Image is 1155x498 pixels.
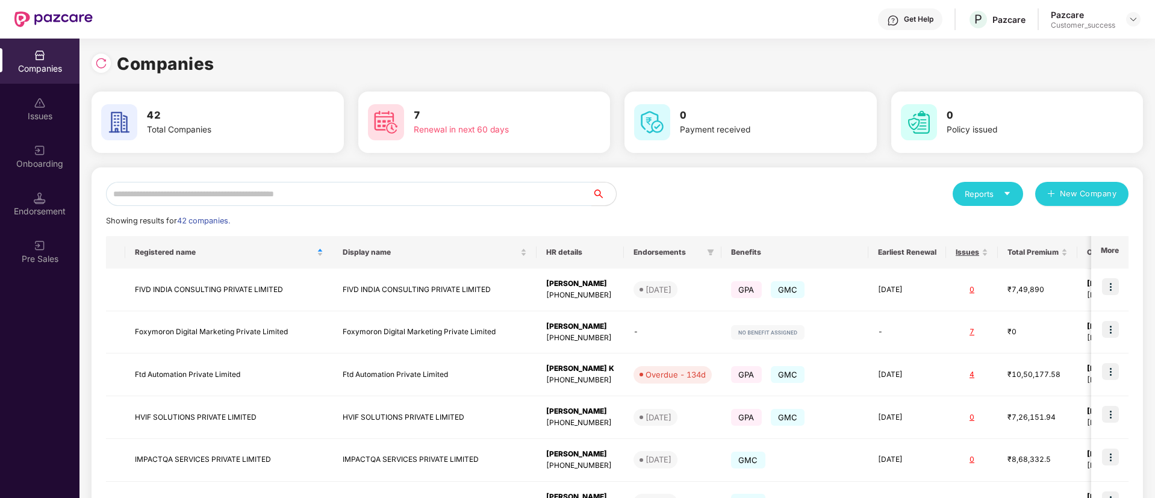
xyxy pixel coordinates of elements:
span: GPA [731,366,762,383]
button: plusNew Company [1035,182,1129,206]
td: HVIF SOLUTIONS PRIVATE LIMITED [125,396,333,439]
th: Display name [333,236,537,269]
img: svg+xml;base64,PHN2ZyB4bWxucz0iaHR0cDovL3d3dy53My5vcmcvMjAwMC9zdmciIHdpZHRoPSIxMjIiIGhlaWdodD0iMj... [731,325,805,340]
span: Issues [956,247,979,257]
td: [DATE] [868,439,946,482]
div: 7 [956,326,988,338]
span: GMC [771,366,805,383]
img: svg+xml;base64,PHN2ZyBpZD0iQ29tcGFuaWVzIiB4bWxucz0iaHR0cDovL3d3dy53My5vcmcvMjAwMC9zdmciIHdpZHRoPS... [34,49,46,61]
img: svg+xml;base64,PHN2ZyB3aWR0aD0iMjAiIGhlaWdodD0iMjAiIHZpZXdCb3g9IjAgMCAyMCAyMCIgZmlsbD0ibm9uZSIgeG... [34,240,46,252]
div: ₹10,50,177.58 [1007,369,1068,381]
img: svg+xml;base64,PHN2ZyBpZD0iSGVscC0zMngzMiIgeG1sbnM9Imh0dHA6Ly93d3cudzMub3JnLzIwMDAvc3ZnIiB3aWR0aD... [887,14,899,26]
span: Endorsements [634,247,702,257]
div: [PERSON_NAME] [546,406,614,417]
img: svg+xml;base64,PHN2ZyBpZD0iRHJvcGRvd24tMzJ4MzIiIHhtbG5zPSJodHRwOi8vd3d3LnczLm9yZy8yMDAwL3N2ZyIgd2... [1129,14,1138,24]
img: icon [1102,449,1119,465]
img: svg+xml;base64,PHN2ZyB3aWR0aD0iMjAiIGhlaWdodD0iMjAiIHZpZXdCb3g9IjAgMCAyMCAyMCIgZmlsbD0ibm9uZSIgeG... [34,145,46,157]
span: Registered name [135,247,314,257]
h3: 7 [414,108,565,123]
img: icon [1102,406,1119,423]
span: search [591,189,616,199]
button: search [591,182,617,206]
div: [DATE] [646,284,671,296]
th: More [1091,236,1129,269]
td: [DATE] [868,269,946,311]
img: svg+xml;base64,PHN2ZyB3aWR0aD0iMTQuNSIgaGVpZ2h0PSIxNC41IiB2aWV3Qm94PSIwIDAgMTYgMTYiIGZpbGw9Im5vbm... [34,192,46,204]
td: Ftd Automation Private Limited [125,353,333,396]
img: icon [1102,321,1119,338]
div: [DATE] [646,453,671,465]
td: IMPACTQA SERVICES PRIVATE LIMITED [333,439,537,482]
div: Renewal in next 60 days [414,123,565,137]
span: P [974,12,982,26]
div: 0 [956,412,988,423]
h3: 0 [947,108,1098,123]
td: HVIF SOLUTIONS PRIVATE LIMITED [333,396,537,439]
h3: 42 [147,108,299,123]
div: Pazcare [992,14,1026,25]
img: icon [1102,363,1119,380]
h3: 0 [680,108,832,123]
span: GPA [731,409,762,426]
span: GMC [771,409,805,426]
div: [PHONE_NUMBER] [546,375,614,386]
td: Foxymoron Digital Marketing Private Limited [333,311,537,354]
div: Policy issued [947,123,1098,137]
span: caret-down [1003,190,1011,198]
div: [PERSON_NAME] K [546,363,614,375]
th: HR details [537,236,624,269]
th: Issues [946,236,998,269]
th: Benefits [721,236,868,269]
span: GMC [771,281,805,298]
div: [PHONE_NUMBER] [546,460,614,472]
img: icon [1102,278,1119,295]
td: [DATE] [868,396,946,439]
span: Display name [343,247,518,257]
td: [DATE] [868,353,946,396]
img: svg+xml;base64,PHN2ZyBpZD0iUmVsb2FkLTMyeDMyIiB4bWxucz0iaHR0cDovL3d3dy53My5vcmcvMjAwMC9zdmciIHdpZH... [95,57,107,69]
span: Total Premium [1007,247,1059,257]
div: 4 [956,369,988,381]
div: [PERSON_NAME] [546,449,614,460]
img: svg+xml;base64,PHN2ZyB4bWxucz0iaHR0cDovL3d3dy53My5vcmcvMjAwMC9zdmciIHdpZHRoPSI2MCIgaGVpZ2h0PSI2MC... [634,104,670,140]
div: ₹7,26,151.94 [1007,412,1068,423]
div: ₹0 [1007,326,1068,338]
td: - [624,311,721,354]
td: FIVD INDIA CONSULTING PRIVATE LIMITED [333,269,537,311]
td: IMPACTQA SERVICES PRIVATE LIMITED [125,439,333,482]
div: [PHONE_NUMBER] [546,290,614,301]
span: GPA [731,281,762,298]
div: ₹8,68,332.5 [1007,454,1068,465]
div: Overdue - 134d [646,369,706,381]
span: Showing results for [106,216,230,225]
div: [PERSON_NAME] [546,278,614,290]
div: Reports [965,188,1011,200]
div: Pazcare [1051,9,1115,20]
img: svg+xml;base64,PHN2ZyB4bWxucz0iaHR0cDovL3d3dy53My5vcmcvMjAwMC9zdmciIHdpZHRoPSI2MCIgaGVpZ2h0PSI2MC... [368,104,404,140]
th: Total Premium [998,236,1077,269]
span: plus [1047,190,1055,199]
div: Get Help [904,14,933,24]
span: GMC [731,452,765,468]
div: 0 [956,284,988,296]
div: [PHONE_NUMBER] [546,417,614,429]
span: filter [707,249,714,256]
td: FIVD INDIA CONSULTING PRIVATE LIMITED [125,269,333,311]
div: 0 [956,454,988,465]
div: [DATE] [646,411,671,423]
div: [PHONE_NUMBER] [546,332,614,344]
img: svg+xml;base64,PHN2ZyBpZD0iSXNzdWVzX2Rpc2FibGVkIiB4bWxucz0iaHR0cDovL3d3dy53My5vcmcvMjAwMC9zdmciIH... [34,97,46,109]
th: Earliest Renewal [868,236,946,269]
span: filter [705,245,717,260]
span: New Company [1060,188,1117,200]
div: Total Companies [147,123,299,137]
td: - [868,311,946,354]
img: svg+xml;base64,PHN2ZyB4bWxucz0iaHR0cDovL3d3dy53My5vcmcvMjAwMC9zdmciIHdpZHRoPSI2MCIgaGVpZ2h0PSI2MC... [101,104,137,140]
td: Foxymoron Digital Marketing Private Limited [125,311,333,354]
img: New Pazcare Logo [14,11,93,27]
h1: Companies [117,51,214,77]
div: Payment received [680,123,832,137]
div: ₹7,49,890 [1007,284,1068,296]
td: Ftd Automation Private Limited [333,353,537,396]
img: svg+xml;base64,PHN2ZyB4bWxucz0iaHR0cDovL3d3dy53My5vcmcvMjAwMC9zdmciIHdpZHRoPSI2MCIgaGVpZ2h0PSI2MC... [901,104,937,140]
